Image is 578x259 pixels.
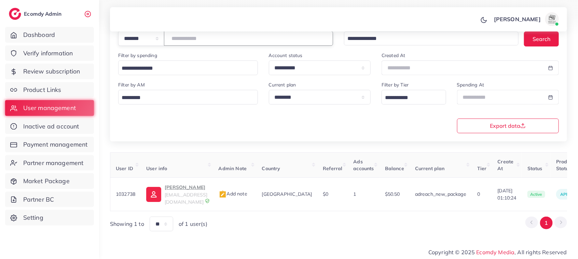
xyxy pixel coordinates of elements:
span: Add note [219,191,247,197]
label: Spending At [457,81,484,88]
a: Partner management [5,155,94,171]
span: Payment management [23,140,88,149]
span: [DATE] 01:10:24 [498,187,517,201]
span: User management [23,104,76,112]
a: Payment management [5,137,94,152]
a: Market Package [5,173,94,189]
a: Ecomdy Media [477,249,515,256]
div: Search for option [118,60,258,75]
span: [GEOGRAPHIC_DATA] [262,191,312,197]
p: [PERSON_NAME] [165,183,207,191]
a: [PERSON_NAME][EMAIL_ADDRESS][DOMAIN_NAME] [146,183,207,205]
input: Search for option [119,63,249,74]
div: Search for option [344,31,519,45]
span: Referral [323,165,342,172]
span: Country [262,165,280,172]
span: Showing 1 to [110,220,144,228]
span: Tier [477,165,487,172]
input: Search for option [119,93,249,103]
label: Created At [382,52,405,59]
span: Admin Note [219,165,247,172]
span: Create At [498,159,514,172]
button: Export data [457,119,559,133]
span: Export data [490,123,526,128]
span: of 1 user(s) [179,220,207,228]
span: Current plan [415,165,445,172]
label: Filter by AM [118,81,145,88]
span: Inactive ad account [23,122,79,131]
label: Filter by Tier [382,81,409,88]
span: Setting [23,213,43,222]
span: Market Package [23,177,70,186]
span: , All rights Reserved [515,248,567,256]
span: Verify information [23,49,73,58]
span: Copyright © 2025 [428,248,567,256]
span: 0 [477,191,480,197]
span: [EMAIL_ADDRESS][DOMAIN_NAME] [165,192,207,205]
span: User ID [116,165,133,172]
span: Status [527,165,542,172]
button: Go to page 1 [540,217,553,229]
ul: Pagination [525,217,567,229]
span: Product Status [556,159,574,172]
h2: Ecomdy Admin [24,11,63,17]
a: Dashboard [5,27,94,43]
label: Current plan [269,81,296,88]
span: adreach_new_package [415,191,466,197]
span: Partner BC [23,195,54,204]
a: User management [5,100,94,116]
span: Balance [385,165,404,172]
p: [PERSON_NAME] [494,15,541,23]
span: $50.50 [385,191,400,197]
input: Search for option [345,33,510,44]
a: Inactive ad account [5,119,94,134]
span: Dashboard [23,30,55,39]
span: 1032738 [116,191,135,197]
a: Verify information [5,45,94,61]
div: Search for option [382,90,446,105]
img: avatar [545,12,559,26]
span: 1 [354,191,356,197]
a: [PERSON_NAME]avatar [490,12,562,26]
span: Ads accounts [354,159,374,172]
div: Search for option [118,90,258,105]
span: Product Links [23,85,61,94]
input: Search for option [383,93,437,103]
img: ic-user-info.36bf1079.svg [146,187,161,202]
a: logoEcomdy Admin [9,8,63,20]
img: 9CAL8B2pu8EFxCJHYAAAAldEVYdGRhdGU6Y3JlYXRlADIwMjItMTItMDlUMDQ6NTg6MzkrMDA6MDBXSlgLAAAAJXRFWHRkYXR... [205,199,210,203]
label: Filter by spending [118,52,157,59]
a: Partner BC [5,192,94,207]
a: Setting [5,210,94,226]
span: Review subscription [23,67,80,76]
span: $0 [323,191,328,197]
button: Search [524,31,559,46]
span: Partner management [23,159,84,167]
img: admin_note.cdd0b510.svg [219,190,227,199]
span: User info [146,165,167,172]
a: Review subscription [5,64,94,79]
label: Account status [269,52,303,59]
img: logo [9,8,21,20]
span: active [527,191,545,198]
a: Product Links [5,82,94,98]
